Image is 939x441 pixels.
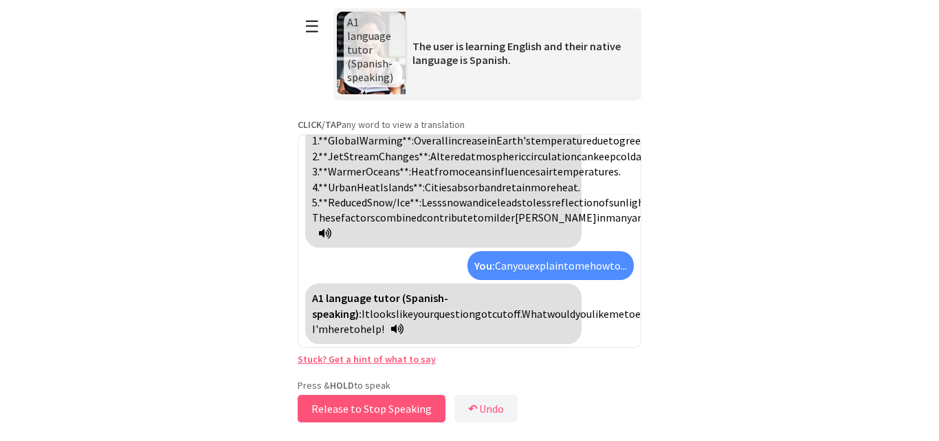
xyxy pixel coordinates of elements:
strong: HOLD [330,379,354,391]
span: to... [610,259,627,272]
span: air [540,164,553,178]
span: from [434,164,459,178]
span: leads [497,195,522,209]
div: Click to translate [305,283,582,343]
span: combined [375,211,422,224]
span: here [328,322,349,336]
button: ↶Undo [454,395,518,422]
span: like [592,307,609,321]
img: Scenario Image [337,12,406,94]
span: What [522,307,547,321]
span: increase [448,133,487,147]
span: can [577,149,593,163]
span: absorption. These [312,195,769,224]
span: how [590,259,610,272]
span: influences [491,164,540,178]
span: many [606,211,632,224]
span: Less [421,195,442,209]
span: like [396,307,413,321]
span: keep [593,149,616,163]
span: areas. [632,211,659,224]
span: due [592,133,608,147]
strong: A1 language tutor (Spanish-speaking): [312,291,448,320]
p: any word to view a translation [298,118,641,131]
span: A1 language tutor (Spanish-speaking) [347,15,393,84]
span: help! [360,322,384,336]
span: absorb [452,180,485,194]
span: sunlight [609,195,649,209]
strong: You: [474,259,495,272]
span: Warming**: [360,133,414,147]
span: and [467,195,484,209]
button: ☰ [298,9,327,44]
span: off. [507,307,522,321]
span: to [564,259,575,272]
strong: CLICK/TAP [298,118,342,131]
span: would [547,307,575,321]
span: Islands**: [380,180,425,194]
span: atmospheric [465,149,526,163]
span: I'm [312,322,328,336]
span: Earth's [496,133,531,147]
span: ice [484,195,497,209]
span: to [608,133,619,147]
span: factors [341,211,375,224]
span: contribute [422,211,473,224]
span: in [597,211,606,224]
span: to [624,307,635,321]
span: less [533,195,551,209]
span: snow [442,195,467,209]
span: emissions. 2. [312,133,741,162]
button: Release to Stop Speaking [298,395,445,422]
span: It [362,307,370,321]
span: temperatures. 4. [312,164,621,193]
span: [PERSON_NAME] [515,211,597,224]
span: Heat [357,180,380,194]
span: question [434,307,475,321]
span: greenhouse [619,133,675,147]
span: Stream [344,149,379,163]
span: and [485,180,502,194]
span: to [473,211,484,224]
b: ↶ [468,402,477,416]
span: retain [502,180,531,194]
div: Click to translate [467,251,634,280]
span: more [531,180,556,194]
span: temperature [531,133,592,147]
span: air [636,149,648,163]
span: reflection [551,195,599,209]
span: to [522,195,533,209]
div: Click to translate [305,96,582,248]
span: cut [492,307,507,321]
span: your [413,307,434,321]
span: Can [495,259,513,272]
span: circulation [526,149,577,163]
span: looks [370,307,396,321]
span: got [475,307,492,321]
span: cold [616,149,636,163]
span: you [513,259,529,272]
a: Stuck? Get a hint of what to say [298,353,436,365]
span: me [575,259,590,272]
span: of [599,195,609,209]
span: in [487,133,496,147]
span: explain [529,259,564,272]
span: Cities [425,180,452,194]
span: oceans [459,164,491,178]
span: explain? [635,307,674,321]
span: Overall [414,133,448,147]
span: me [609,307,624,321]
span: milder [484,211,515,224]
span: to [349,322,360,336]
span: Changes**: [379,149,430,163]
span: heat. 5. [312,180,580,209]
span: Altered [430,149,465,163]
span: The user is learning English and their native language is Spanish. [412,39,621,67]
span: Snow/Ice**: [367,195,421,209]
span: Heat [411,164,434,178]
p: Press & to speak [298,379,641,391]
span: you [575,307,592,321]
